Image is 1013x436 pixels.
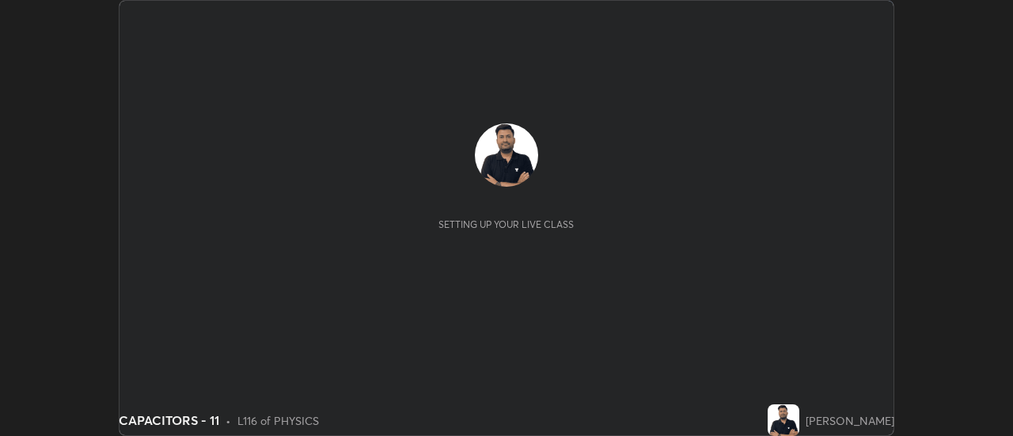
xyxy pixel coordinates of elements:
[806,412,894,429] div: [PERSON_NAME]
[475,123,538,187] img: 8782f5c7b807477aad494b3bf83ebe7f.png
[119,411,219,430] div: CAPACITORS - 11
[768,404,799,436] img: 8782f5c7b807477aad494b3bf83ebe7f.png
[438,218,574,230] div: Setting up your live class
[237,412,319,429] div: L116 of PHYSICS
[226,412,231,429] div: •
